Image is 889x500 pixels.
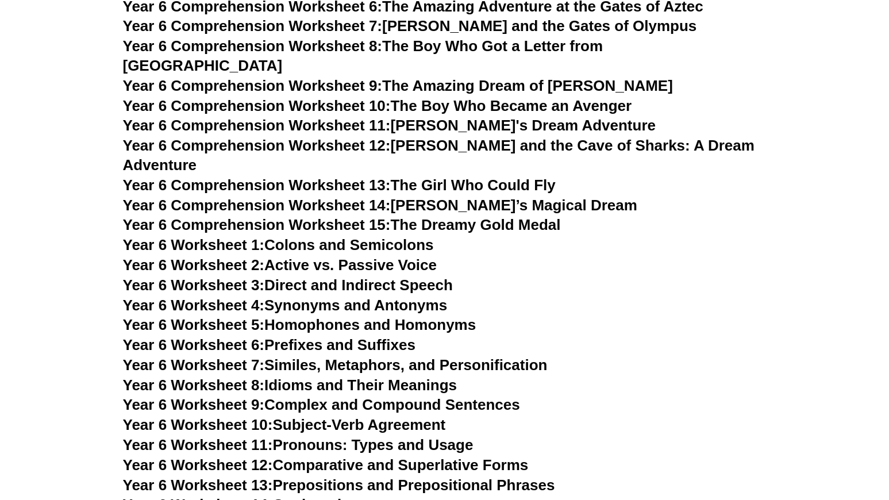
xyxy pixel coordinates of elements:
[123,276,453,294] a: Year 6 Worksheet 3:Direct and Indirect Speech
[123,316,476,333] a: Year 6 Worksheet 5:Homophones and Homonyms
[123,176,556,194] a: Year 6 Comprehension Worksheet 13:The Girl Who Could Fly
[123,416,273,433] span: Year 6 Worksheet 10:
[123,297,448,314] a: Year 6 Worksheet 4:Synonyms and Antonyms
[123,17,697,34] a: Year 6 Comprehension Worksheet 7:[PERSON_NAME] and the Gates of Olympus
[123,456,529,474] a: Year 6 Worksheet 12:Comparative and Superlative Forms
[123,436,474,453] a: Year 6 Worksheet 11:Pronouns: Types and Usage
[123,476,273,494] span: Year 6 Worksheet 13:
[123,117,391,134] span: Year 6 Comprehension Worksheet 11:
[123,137,391,154] span: Year 6 Comprehension Worksheet 12:
[123,396,520,413] a: Year 6 Worksheet 9:Complex and Compound Sentences
[123,97,391,114] span: Year 6 Comprehension Worksheet 10:
[123,216,561,233] a: Year 6 Comprehension Worksheet 15:The Dreamy Gold Medal
[123,356,265,374] span: Year 6 Worksheet 7:
[123,256,437,274] a: Year 6 Worksheet 2:Active vs. Passive Voice
[123,176,391,194] span: Year 6 Comprehension Worksheet 13:
[123,37,383,55] span: Year 6 Comprehension Worksheet 8:
[123,276,265,294] span: Year 6 Worksheet 3:
[123,97,632,114] a: Year 6 Comprehension Worksheet 10:The Boy Who Became an Avenger
[123,137,755,174] a: Year 6 Comprehension Worksheet 12:[PERSON_NAME] and the Cave of Sharks: A Dream Adventure
[123,456,273,474] span: Year 6 Worksheet 12:
[123,356,548,374] a: Year 6 Worksheet 7:Similes, Metaphors, and Personification
[123,77,673,94] a: Year 6 Comprehension Worksheet 9:The Amazing Dream of [PERSON_NAME]
[123,336,415,353] a: Year 6 Worksheet 6:Prefixes and Suffixes
[123,336,265,353] span: Year 6 Worksheet 6:
[123,256,265,274] span: Year 6 Worksheet 2:
[123,436,273,453] span: Year 6 Worksheet 11:
[123,236,265,253] span: Year 6 Worksheet 1:
[123,416,446,433] a: Year 6 Worksheet 10:Subject-Verb Agreement
[123,197,637,214] a: Year 6 Comprehension Worksheet 14:[PERSON_NAME]’s Magical Dream
[123,216,391,233] span: Year 6 Comprehension Worksheet 15:
[123,376,457,394] a: Year 6 Worksheet 8:Idioms and Their Meanings
[123,297,265,314] span: Year 6 Worksheet 4:
[123,77,383,94] span: Year 6 Comprehension Worksheet 9:
[123,476,555,494] a: Year 6 Worksheet 13:Prepositions and Prepositional Phrases
[123,236,434,253] a: Year 6 Worksheet 1:Colons and Semicolons
[123,197,391,214] span: Year 6 Comprehension Worksheet 14:
[123,396,265,413] span: Year 6 Worksheet 9:
[123,17,383,34] span: Year 6 Comprehension Worksheet 7:
[692,370,889,500] iframe: Chat Widget
[123,117,656,134] a: Year 6 Comprehension Worksheet 11:[PERSON_NAME]'s Dream Adventure
[123,316,265,333] span: Year 6 Worksheet 5:
[123,376,265,394] span: Year 6 Worksheet 8:
[123,37,603,74] a: Year 6 Comprehension Worksheet 8:The Boy Who Got a Letter from [GEOGRAPHIC_DATA]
